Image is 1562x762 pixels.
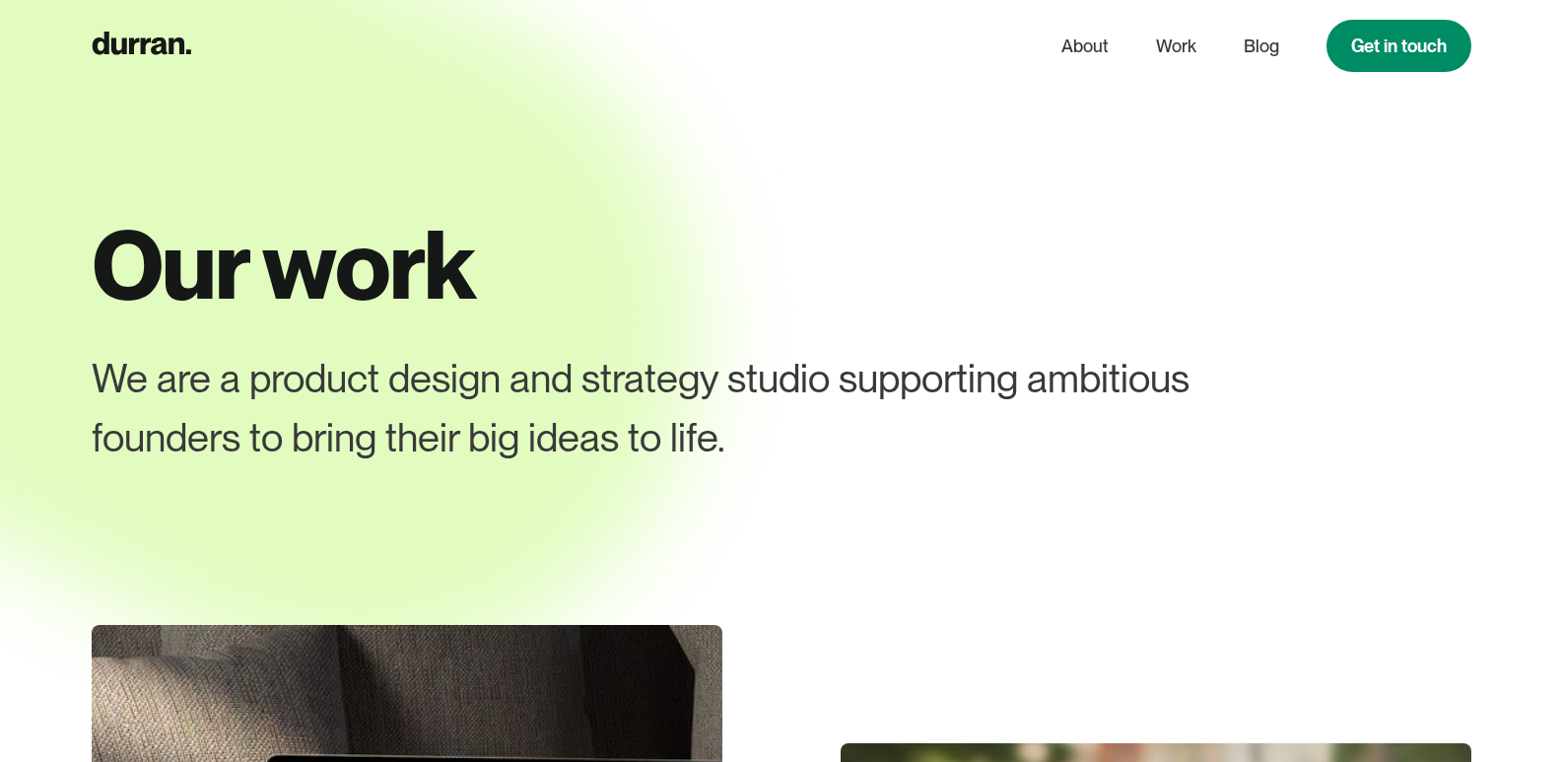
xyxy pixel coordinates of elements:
a: Blog [1244,28,1279,65]
a: Get in touch [1326,20,1471,72]
a: home [92,27,191,65]
a: Work [1156,28,1196,65]
h1: Our work [92,213,1471,317]
a: About [1061,28,1109,65]
div: We are a product design and strategy studio supporting ambitious founders to bring their big idea... [92,349,1333,467]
